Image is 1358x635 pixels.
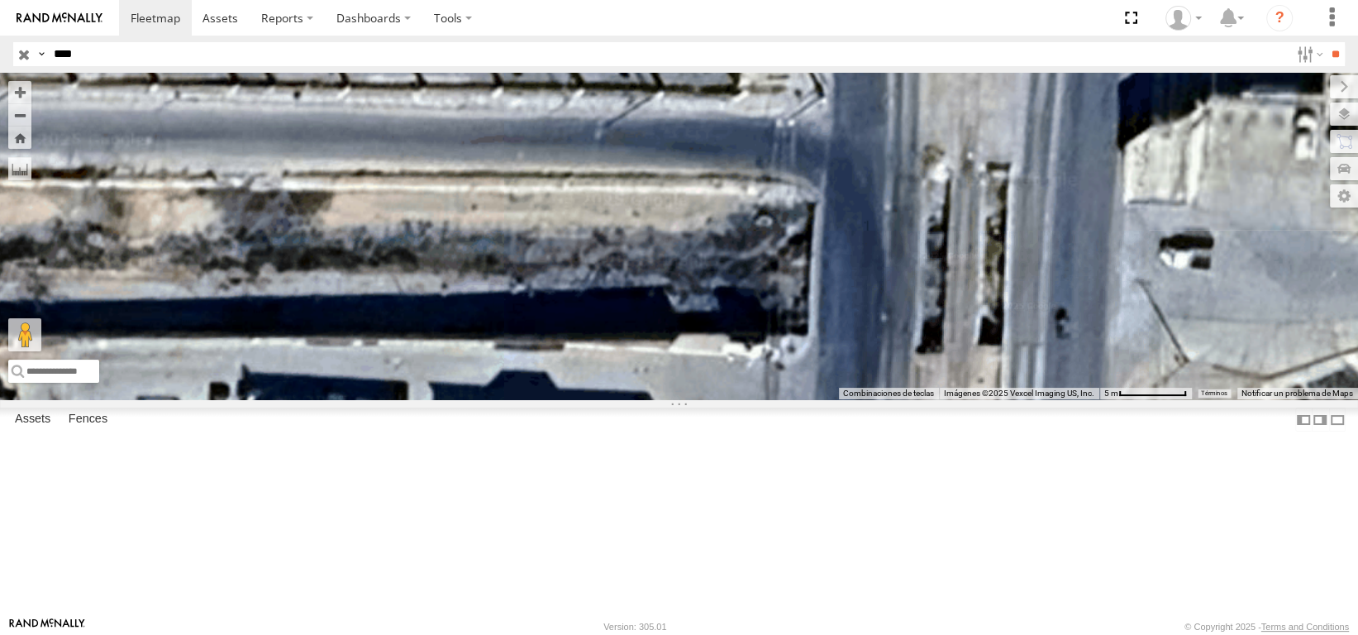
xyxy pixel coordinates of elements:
button: Arrastra al hombrecito al mapa para abrir Street View [8,318,41,351]
div: © Copyright 2025 - [1184,622,1349,632]
label: Search Query [35,42,48,66]
span: Imágenes ©2025 Vexcel Imaging US, Inc. [944,389,1094,398]
label: Search Filter Options [1290,42,1326,66]
label: Assets [7,408,59,432]
label: Map Settings [1330,184,1358,208]
div: Version: 305.01 [603,622,666,632]
button: Zoom out [8,103,31,127]
a: Visit our Website [9,618,85,635]
a: Notificar un problema de Maps [1241,389,1353,398]
label: Dock Summary Table to the Right [1312,408,1328,432]
label: Fences [60,408,116,432]
button: Zoom in [8,81,31,103]
a: Términos [1201,389,1227,396]
label: Measure [8,157,31,180]
img: rand-logo.svg [17,12,102,24]
div: Erick Ramirez [1160,6,1208,31]
span: 5 m [1104,389,1118,398]
button: Escala del mapa: 5 m por 79 píxeles [1099,388,1192,399]
button: Zoom Home [8,127,31,149]
label: Hide Summary Table [1329,408,1346,432]
i: ? [1266,5,1293,31]
button: Combinaciones de teclas [843,388,934,399]
label: Dock Summary Table to the Left [1295,408,1312,432]
a: Terms and Conditions [1261,622,1349,632]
